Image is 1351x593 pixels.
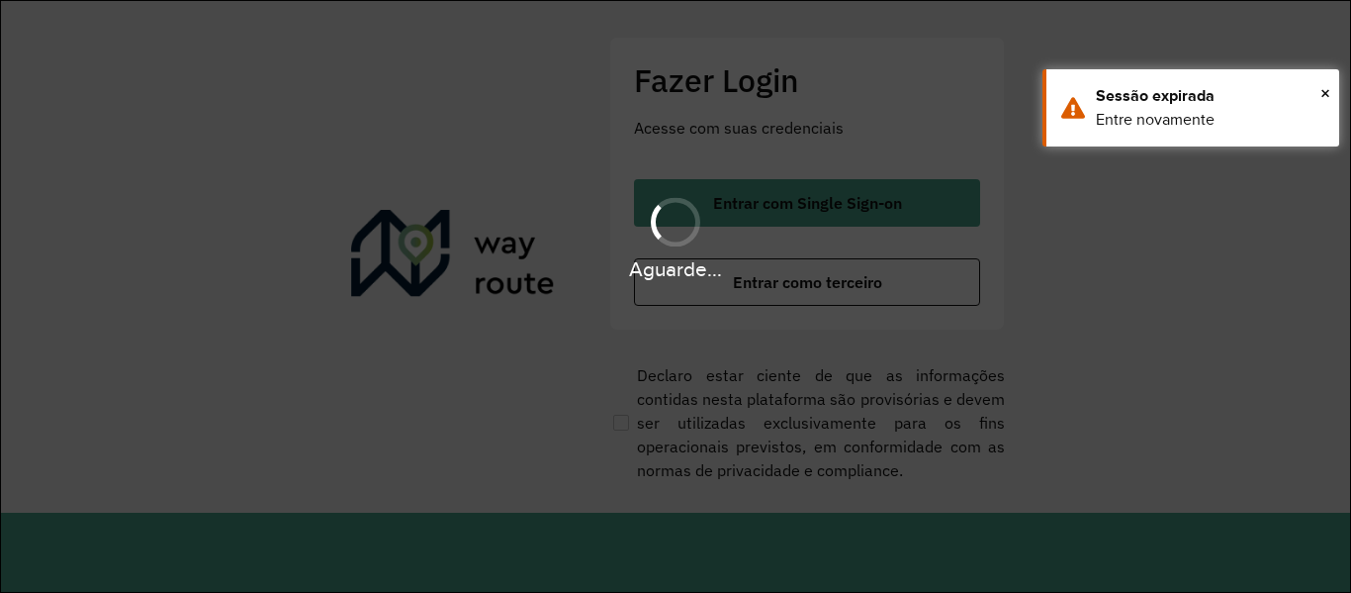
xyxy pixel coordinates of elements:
[1096,111,1215,128] font: Entre novamente
[1096,84,1324,108] div: Sessão expirada
[1096,87,1215,104] font: Sessão expirada
[629,257,722,280] font: Aguarde...
[1320,78,1330,108] button: Fechar
[1320,82,1330,104] font: ×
